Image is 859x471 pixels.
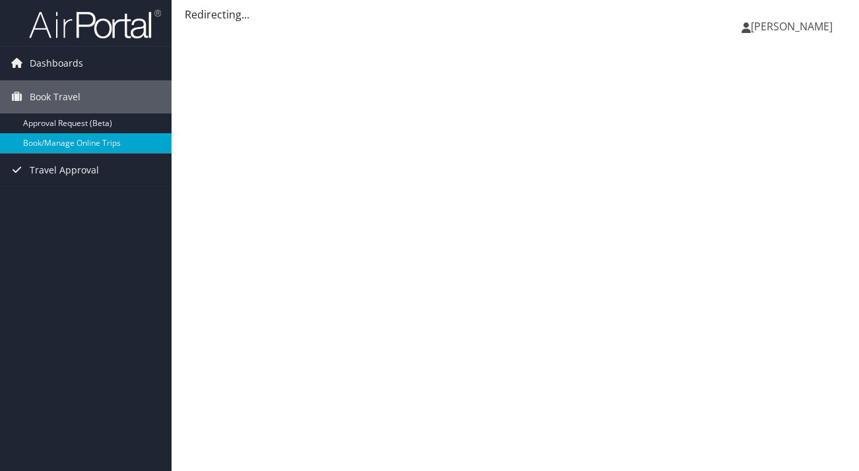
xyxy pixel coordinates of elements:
[30,80,80,113] span: Book Travel
[29,9,161,40] img: airportal-logo.png
[30,154,99,187] span: Travel Approval
[751,19,833,34] span: [PERSON_NAME]
[185,7,846,22] div: Redirecting...
[30,47,83,80] span: Dashboards
[742,7,846,46] a: [PERSON_NAME]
